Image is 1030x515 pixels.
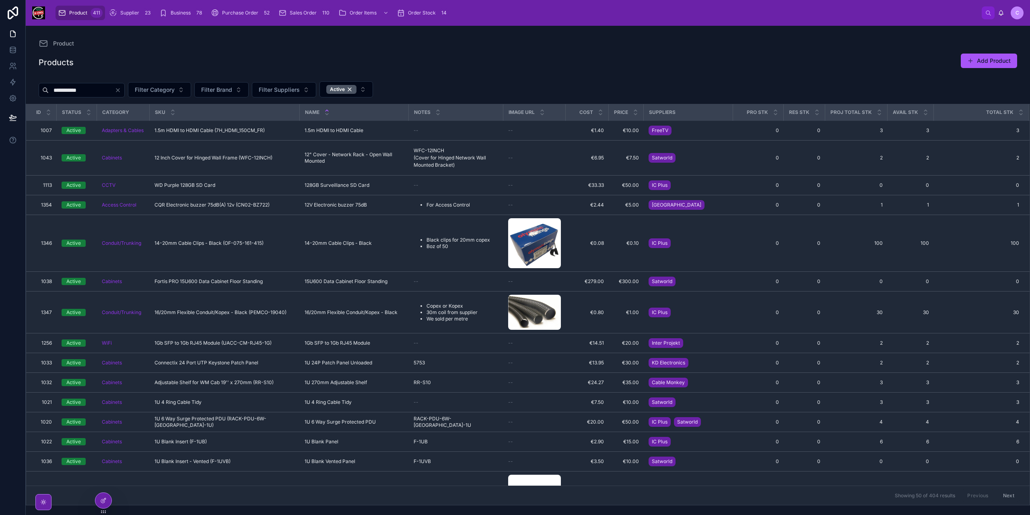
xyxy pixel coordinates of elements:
a: Active [62,201,92,209]
a: 14-20mm Cable Clips - Black (OF-075-161-415) [154,240,295,246]
a: 12" Cover - Network Rack - Open Wall Mounted [305,151,404,164]
a: Access Control [102,202,136,208]
a: 0 [738,240,779,246]
a: -- [414,340,499,346]
div: 411 [91,8,103,18]
a: Satworld [649,277,676,286]
span: Supplier [120,10,139,16]
a: 100 [830,240,883,246]
span: 2 [892,155,929,161]
a: Cabinets [102,360,145,366]
a: 0 [934,278,1020,285]
span: 2 [934,340,1020,346]
a: 0 [738,202,779,208]
button: Select Button [194,82,249,97]
a: 0 [789,309,820,316]
span: WD Purple 128GB SD Card [154,182,215,188]
a: IC Plus [649,180,671,190]
a: 2 [934,155,1020,161]
a: Active [62,240,92,247]
li: Copex or Kopex [426,303,478,309]
a: €300.00 [614,278,639,285]
span: Filter Suppliers [259,86,300,94]
a: Inter Projekt [649,337,728,350]
span: IC Plus [652,182,667,188]
span: €1.00 [614,309,639,316]
a: 0 [789,340,820,346]
a: 3 [892,127,929,134]
a: -- [508,278,561,285]
a: 1007 [36,127,52,134]
a: Active [62,339,92,347]
span: 1256 [36,340,52,346]
span: Purchase Order [222,10,258,16]
a: Product411 [56,6,105,20]
a: 1354 [36,202,52,208]
a: 15U600 Data Cabinet Floor Standing [305,278,404,285]
a: WiFi [102,340,145,346]
div: 14 [439,8,449,18]
a: Inter Projekt [649,338,683,348]
li: For Access Control [426,202,470,208]
a: 3 [830,127,883,134]
span: Order Items [350,10,377,16]
span: 1.5m HDMI to HDMI Cable [305,127,363,134]
button: Unselect ACTIVE [326,85,356,94]
span: Conduit/Trunking [102,240,141,246]
a: €7.50 [614,155,639,161]
a: 1 [892,202,929,208]
span: 0 [892,182,929,188]
span: €0.10 [614,240,639,246]
span: Satworld [652,155,672,161]
span: 2 [892,340,929,346]
a: IC Plus [649,306,728,319]
span: Conduit/Trunking [102,309,141,316]
span: Filter Category [135,86,175,94]
a: IC Plus [649,237,728,250]
li: Black clips for 20mm copex [426,237,490,243]
a: 0 [789,240,820,246]
a: IC Plus [649,238,671,248]
a: 0 [738,340,779,346]
a: Order Items [336,6,393,20]
a: CCTV [102,182,115,188]
span: -- [508,182,513,188]
a: Cabinets [102,278,145,285]
a: Active [62,154,92,161]
a: Adapters & Cables [102,127,144,134]
a: FreeTV [649,126,672,135]
div: Active [66,309,81,316]
a: 0 [789,127,820,134]
a: Business78 [157,6,207,20]
span: 1113 [36,182,52,188]
span: 0 [789,202,820,208]
a: €1.40 [571,127,604,134]
a: -- [508,340,561,346]
a: Conduit/Trunking [102,240,145,246]
a: 0 [738,155,779,161]
a: 2 [830,155,883,161]
img: App logo [32,6,45,19]
a: Sales Order110 [276,6,334,20]
a: [GEOGRAPHIC_DATA] [649,199,728,211]
span: -- [414,127,418,134]
a: -- [508,202,561,208]
button: Select Button [128,82,191,97]
a: Cabinets [102,155,145,161]
a: 0 [738,127,779,134]
a: 1Gb SFP to 1Gb RJ45 Module [305,340,404,346]
span: -- [508,202,513,208]
a: €5.00 [614,202,639,208]
span: Product [53,39,74,48]
a: 16/20mm Flexible Conduit/Kopex - Black (PEMCO-19040) [154,309,295,316]
li: 30m coil from supplier [426,309,478,316]
span: WiFi [102,340,112,346]
span: 30 [892,309,929,316]
a: IC Plus [649,308,671,317]
span: -- [414,182,418,188]
span: €33.33 [571,182,604,188]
